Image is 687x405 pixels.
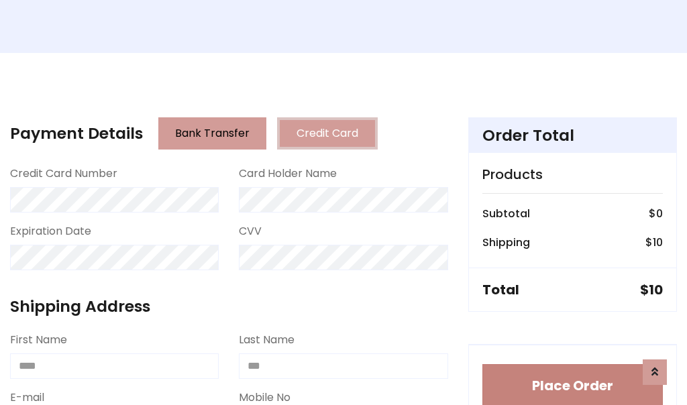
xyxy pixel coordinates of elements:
[10,124,143,143] h4: Payment Details
[10,332,67,348] label: First Name
[10,297,448,316] h4: Shipping Address
[482,166,663,182] h5: Products
[645,236,663,249] h6: $
[10,223,91,239] label: Expiration Date
[277,117,378,150] button: Credit Card
[656,206,663,221] span: 0
[649,280,663,299] span: 10
[239,166,337,182] label: Card Holder Name
[10,166,117,182] label: Credit Card Number
[482,282,519,298] h5: Total
[158,117,266,150] button: Bank Transfer
[649,207,663,220] h6: $
[482,126,663,145] h4: Order Total
[482,207,530,220] h6: Subtotal
[239,223,262,239] label: CVV
[653,235,663,250] span: 10
[482,236,530,249] h6: Shipping
[640,282,663,298] h5: $
[239,332,295,348] label: Last Name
